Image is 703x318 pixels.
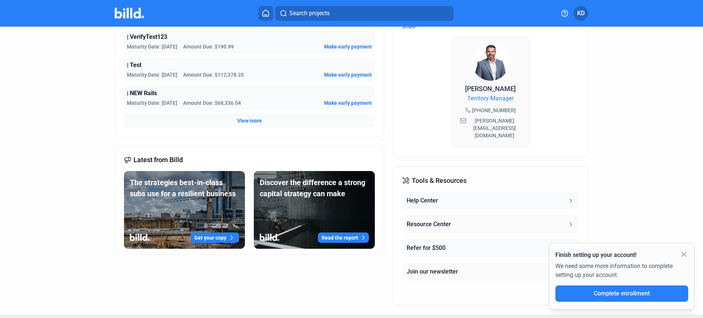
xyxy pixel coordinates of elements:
button: Join our newsletter [402,263,578,281]
span: Maturity Date: [DATE] [127,99,177,107]
span: Tools & Resources [412,175,467,186]
span: Territory Manager [467,94,514,103]
button: Refer for $500 [402,239,578,257]
span: Latest from Billd [134,155,183,165]
div: Finish setting up your account! [555,251,688,260]
span: Search projects [289,9,330,18]
span: Amount Due: $112,378.35 [183,71,244,78]
div: We need some more information to complete setting up your account. [555,260,688,285]
button: Make early payment [324,99,372,107]
div: The strategies best-in-class subs use for a resilient business [130,177,239,199]
button: Resource Center [402,215,578,233]
span: KD [577,9,585,18]
span: [PERSON_NAME] [465,85,516,93]
button: View more [237,117,262,124]
button: Complete enrollment [555,285,688,302]
div: Join our newsletter [407,267,458,276]
div: Resource Center [407,220,451,229]
span: Amount Due: $190.99 [183,43,234,50]
button: KD [573,6,588,21]
span: Test [130,61,141,70]
button: Make early payment [324,71,372,78]
span: NEW Rails [130,89,157,98]
img: Territory Manager [472,44,509,81]
div: Discover the difference a strong capital strategy can make [260,177,369,199]
span: [PHONE_NUMBER] [472,107,516,114]
span: VerifyTest123 [130,33,167,41]
img: Billd Company Logo [115,8,144,19]
button: Read the report [318,232,369,243]
button: Get your copy [191,232,239,243]
span: Maturity Date: [DATE] [127,43,177,50]
div: Refer for $500 [407,244,445,252]
mat-icon: close [679,250,688,259]
span: Complete enrollment [594,290,650,297]
button: Search projects [275,6,454,21]
div: Help Center [407,196,438,205]
button: Help Center [402,192,578,210]
span: [PERSON_NAME][EMAIL_ADDRESS][DOMAIN_NAME] [468,117,521,139]
span: Amount Due: $68,336.04 [183,99,241,107]
span: Maturity Date: [DATE] [127,71,177,78]
button: Make early payment [324,43,372,50]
